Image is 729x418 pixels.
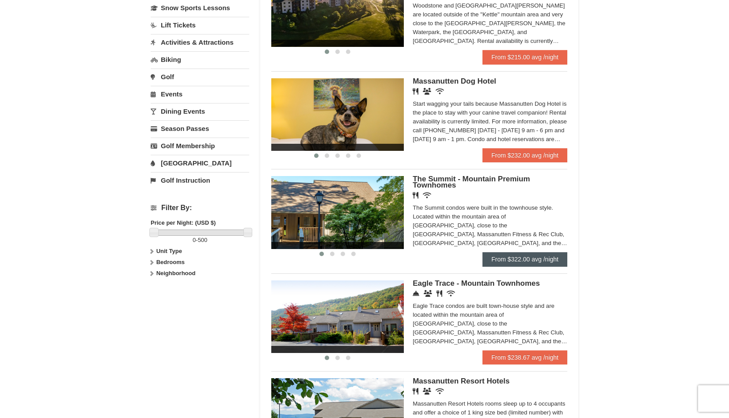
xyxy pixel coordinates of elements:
[437,290,442,297] i: Restaurant
[436,88,444,95] i: Wireless Internet (free)
[447,290,455,297] i: Wireless Internet (free)
[151,51,249,68] a: Biking
[151,236,249,245] label: -
[413,100,567,144] div: Start wagging your tails because Massanutten Dog Hotel is the place to stay with your canine trav...
[482,50,567,64] a: From $215.00 avg /night
[198,237,208,243] span: 500
[436,388,444,395] i: Wireless Internet (free)
[423,388,431,395] i: Banquet Facilities
[151,138,249,154] a: Golf Membership
[413,290,419,297] i: Concierge Desk
[151,69,249,85] a: Golf
[482,148,567,162] a: From $232.00 avg /night
[424,290,432,297] i: Conference Facilities
[413,279,540,288] span: Eagle Trace - Mountain Townhomes
[151,155,249,171] a: [GEOGRAPHIC_DATA]
[413,175,530,189] span: The Summit - Mountain Premium Townhomes
[156,259,185,265] strong: Bedrooms
[413,192,418,199] i: Restaurant
[151,103,249,119] a: Dining Events
[151,120,249,137] a: Season Passes
[156,248,182,254] strong: Unit Type
[151,34,249,50] a: Activities & Attractions
[413,77,496,85] span: Massanutten Dog Hotel
[482,350,567,364] a: From $238.67 avg /night
[151,204,249,212] h4: Filter By:
[156,270,196,276] strong: Neighborhood
[151,172,249,188] a: Golf Instruction
[413,1,567,46] div: Woodstone and [GEOGRAPHIC_DATA][PERSON_NAME] are located outside of the "Kettle" mountain area an...
[413,388,418,395] i: Restaurant
[413,302,567,346] div: Eagle Trace condos are built town-house style and are located within the mountain area of [GEOGRA...
[413,203,567,248] div: The Summit condos were built in the townhouse style. Located within the mountain area of [GEOGRAP...
[423,88,431,95] i: Banquet Facilities
[151,219,216,226] strong: Price per Night: (USD $)
[151,17,249,33] a: Lift Tickets
[413,88,418,95] i: Restaurant
[413,377,509,385] span: Massanutten Resort Hotels
[482,252,567,266] a: From $322.00 avg /night
[151,86,249,102] a: Events
[423,192,431,199] i: Wireless Internet (free)
[193,237,196,243] span: 0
